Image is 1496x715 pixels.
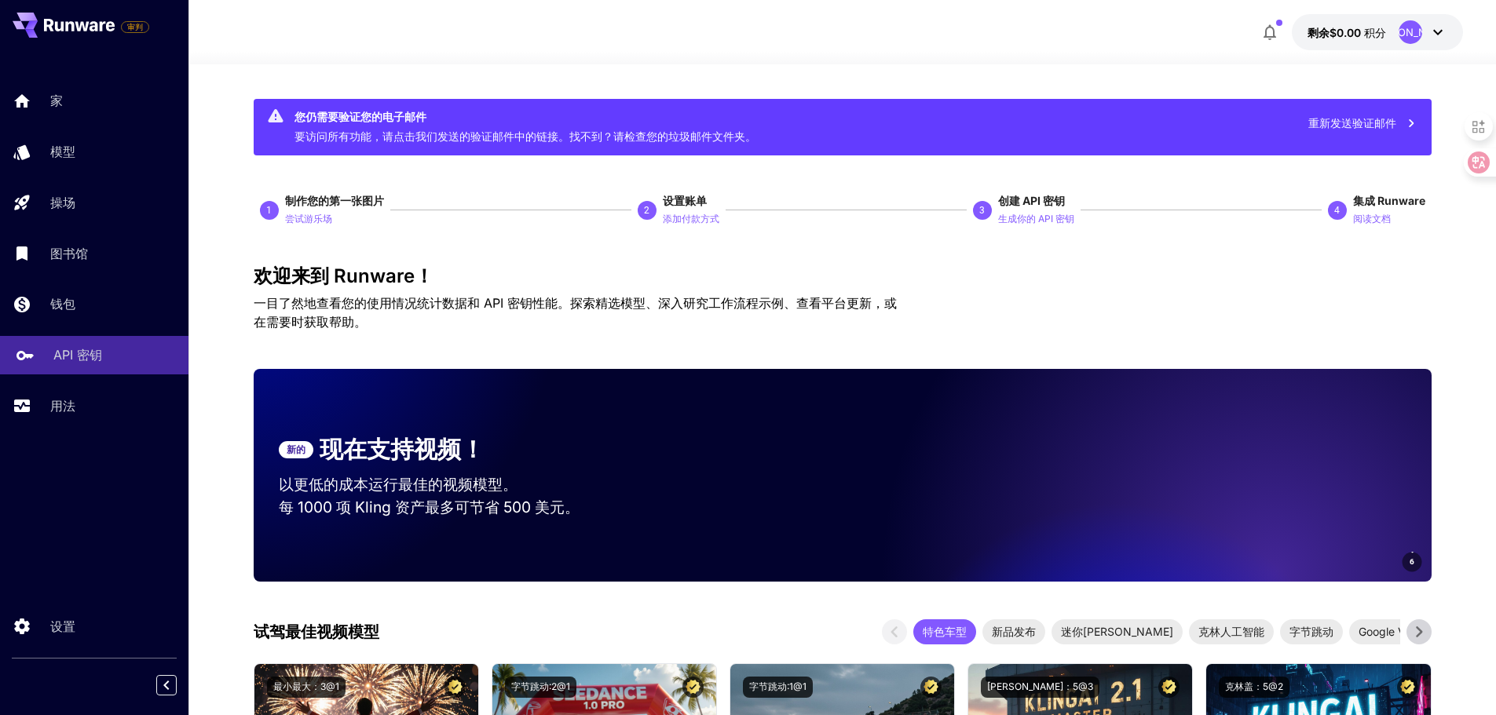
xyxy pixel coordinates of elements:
[50,296,75,312] font: 钱包
[749,680,807,692] font: 字节跳动:1@1
[505,677,576,698] button: 字节跳动:2@1
[1198,625,1264,638] font: 克林人工智能
[982,619,1045,644] div: 新品发布
[1300,107,1425,139] button: 重新发送验证邮件
[320,435,485,463] font: 现在支持视频！
[287,443,305,455] font: 新的
[1225,680,1283,692] font: 克林盖：5@2
[294,110,426,123] font: 您仍需要验证您的电子邮件
[121,17,149,36] span: 添加您的支付卡以启用完整的平台功能。
[279,475,518,494] font: 以更低的成本运行最佳的视频模型。
[1052,619,1183,644] div: 迷你[PERSON_NAME]
[285,194,384,207] font: 制作您的第一张图片
[682,677,704,698] button: 认证模型——经过审查，具有最佳性能，并包含商业许可证。
[1353,194,1425,207] font: 集成 Runware
[50,144,75,159] font: 模型
[50,246,88,261] font: 图书馆
[50,195,75,210] font: 操场
[1292,14,1463,50] button: 0.00 美元[PERSON_NAME]
[1359,625,1417,638] font: Google Veo
[1189,619,1274,644] div: 克林人工智能
[1061,625,1173,638] font: 迷你[PERSON_NAME]
[913,619,976,644] div: 特色车型
[663,213,719,224] font: 添加付款方式
[1334,205,1340,216] font: 4
[254,295,897,330] font: 一目了然地查看您的使用情况统计数据和 API 密钥性能。探索精选模型、深入研究工作流程示例、查看平台更新，或在需要时获取帮助。
[998,213,1074,224] font: 生成你的 API 密钥
[1364,26,1386,39] font: 积分
[998,194,1065,207] font: 创建 API 密钥
[1410,556,1414,567] span: 6
[1369,26,1453,38] font: [PERSON_NAME]
[663,194,707,207] font: 设置账单
[1158,677,1180,698] button: 认证模型——经过审查，具有最佳性能，并包含商业许可证。
[1280,619,1343,644] div: 字节跳动
[998,209,1074,228] button: 生成你的 API 密钥
[923,625,967,638] font: 特色车型
[663,209,719,228] button: 添加付款方式
[511,680,570,692] font: 字节跳动:2@1
[1308,116,1396,130] font: 重新发送验证邮件
[987,680,1093,692] font: [PERSON_NAME]：5@3
[920,677,942,698] button: 认证模型——经过审查，具有最佳性能，并包含商业许可证。
[1349,619,1427,644] div: Google Veo
[1353,213,1391,224] font: 阅读文档
[981,677,1099,698] button: [PERSON_NAME]：5@3
[53,347,102,363] font: API 密钥
[992,625,1036,638] font: 新品发布
[266,205,272,216] font: 1
[1308,26,1361,39] font: 剩余$0.00
[50,93,63,108] font: 家
[285,209,332,228] button: 尝试游乐场
[743,677,813,698] button: 字节跳动:1@1
[273,680,339,692] font: 最小最大：3@1
[1397,677,1418,698] button: 认证模型——经过审查，具有最佳性能，并包含商业许可证。
[168,671,188,699] div: 折叠侧边栏
[254,622,379,641] font: 试驾最佳视频模型
[644,205,649,216] font: 2
[1353,209,1391,228] button: 阅读文档
[1219,677,1289,698] button: 克林盖：5@2
[254,264,433,287] font: 欢迎来到 Runware！
[156,675,177,695] button: 折叠侧边栏
[979,205,985,216] font: 3
[1308,24,1386,41] div: 0.00 美元
[127,22,143,31] font: 审判
[285,213,332,224] font: 尝试游乐场
[50,618,75,634] font: 设置
[50,398,75,414] font: 用法
[444,677,466,698] button: 认证模型——经过审查，具有最佳性能，并包含商业许可证。
[279,498,580,516] font: 每 1000 项 Kling 资产最多可节省 500 美元。
[1289,625,1333,638] font: 字节跳动
[294,130,756,143] font: 要访问所有功能，请点击我们发送的验证邮件中的链接。找不到？请检查您的垃圾邮件文件夹。
[267,677,346,698] button: 最小最大：3@1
